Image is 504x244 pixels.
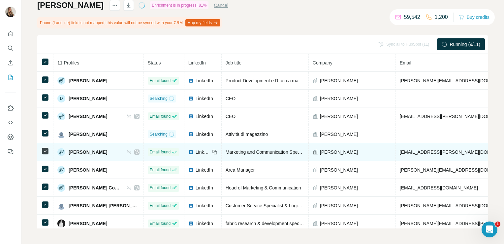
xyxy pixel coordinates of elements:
[226,96,236,101] span: CEO
[188,167,194,173] img: LinkedIn logo
[435,13,448,21] p: 1,200
[57,148,65,156] img: Avatar
[196,167,213,173] span: LinkedIn
[57,95,65,102] div: D
[320,149,358,155] span: [PERSON_NAME]
[150,167,171,173] span: Email found
[226,114,236,119] span: CEO
[57,166,65,174] img: Avatar
[188,203,194,208] img: LinkedIn logo
[188,114,194,119] img: LinkedIn logo
[226,78,309,83] span: Product Development e Ricerca materiali
[188,96,194,101] img: LinkedIn logo
[188,149,194,155] img: LinkedIn logo
[320,202,358,209] span: [PERSON_NAME]
[57,60,79,65] span: 11 Profiles
[148,60,161,65] span: Status
[150,203,171,209] span: Email found
[5,117,16,129] button: Use Surfe API
[320,167,358,173] span: [PERSON_NAME]
[320,184,358,191] span: [PERSON_NAME]
[150,221,171,226] span: Email found
[226,167,255,173] span: Area Manager
[196,202,213,209] span: LinkedIn
[226,221,308,226] span: fabric research & development specialist
[320,131,358,138] span: [PERSON_NAME]
[320,220,358,227] span: [PERSON_NAME]
[226,132,268,137] span: Attività di magazzino
[5,57,16,69] button: Enrich CSV
[150,78,171,84] span: Email found
[196,184,213,191] span: LinkedIn
[69,220,107,227] span: [PERSON_NAME]
[69,184,120,191] span: [PERSON_NAME] Colferai
[5,146,16,158] button: Feedback
[320,95,358,102] span: [PERSON_NAME]
[69,167,107,173] span: [PERSON_NAME]
[5,7,16,17] img: Avatar
[5,28,16,40] button: Quick start
[188,221,194,226] img: LinkedIn logo
[5,131,16,143] button: Dashboard
[196,220,213,227] span: LinkedIn
[196,77,213,84] span: LinkedIn
[185,19,220,26] button: Map my fields
[57,130,65,138] img: Avatar
[214,2,228,9] button: Cancel
[150,185,171,191] span: Email found
[404,13,420,21] p: 59,542
[69,113,107,120] span: [PERSON_NAME]
[150,131,168,137] span: Searching
[320,77,358,84] span: [PERSON_NAME]
[188,185,194,190] img: LinkedIn logo
[57,220,65,227] img: Avatar
[69,202,140,209] span: [PERSON_NAME] [PERSON_NAME]
[69,95,107,102] span: [PERSON_NAME]
[226,185,301,190] span: Head of Marketing & Communication
[188,78,194,83] img: LinkedIn logo
[57,202,65,210] img: Avatar
[313,60,332,65] span: Company
[57,184,65,192] img: Avatar
[400,60,411,65] span: Email
[196,113,213,120] span: LinkedIn
[196,131,213,138] span: LinkedIn
[495,222,500,227] span: 1
[150,1,208,9] div: Enrichment is in progress: 81%
[5,42,16,54] button: Search
[5,71,16,83] button: My lists
[69,131,107,138] span: [PERSON_NAME]
[188,132,194,137] img: LinkedIn logo
[69,77,107,84] span: [PERSON_NAME]
[226,203,322,208] span: Customer Service Specialist & Logistic Support
[57,112,65,120] img: Avatar
[69,149,107,155] span: [PERSON_NAME]
[5,102,16,114] button: Use Surfe on LinkedIn
[37,17,222,28] div: Phone (Landline) field is not mapped, this value will not be synced with your CRM
[459,13,489,22] button: Buy credits
[150,113,171,119] span: Email found
[188,60,206,65] span: LinkedIn
[196,149,210,155] span: LinkedIn
[400,185,478,190] span: [EMAIL_ADDRESS][DOMAIN_NAME]
[226,149,309,155] span: Marketing and Communication Specialist
[320,113,358,120] span: [PERSON_NAME]
[482,222,497,237] iframe: Intercom live chat
[226,60,241,65] span: Job title
[57,77,65,85] img: Avatar
[196,95,213,102] span: LinkedIn
[150,96,168,102] span: Searching
[450,41,480,48] span: Running (9/11)
[150,149,171,155] span: Email found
